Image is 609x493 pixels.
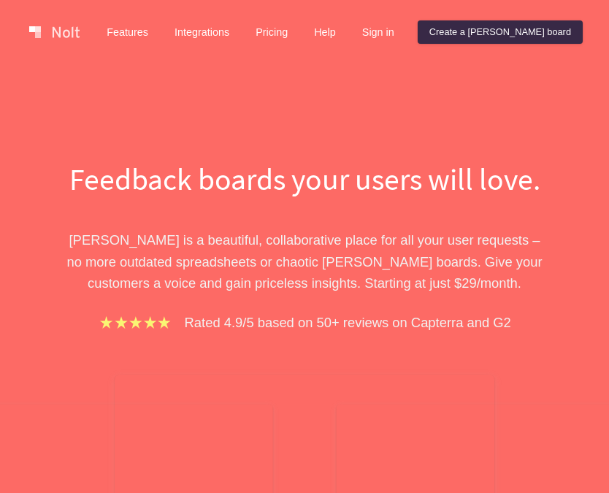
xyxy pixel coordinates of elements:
a: Pricing [244,20,299,44]
p: Rated 4.9/5 based on 50+ reviews on Capterra and G2 [185,312,511,333]
h1: Feedback boards your users will love. [53,158,556,200]
a: Create a [PERSON_NAME] board [418,20,583,44]
a: Integrations [163,20,241,44]
a: Help [302,20,348,44]
a: Sign in [351,20,406,44]
a: Features [95,20,160,44]
p: [PERSON_NAME] is a beautiful, collaborative place for all your user requests – no more outdated s... [53,229,556,294]
img: stars.b067e34983.png [98,314,172,331]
